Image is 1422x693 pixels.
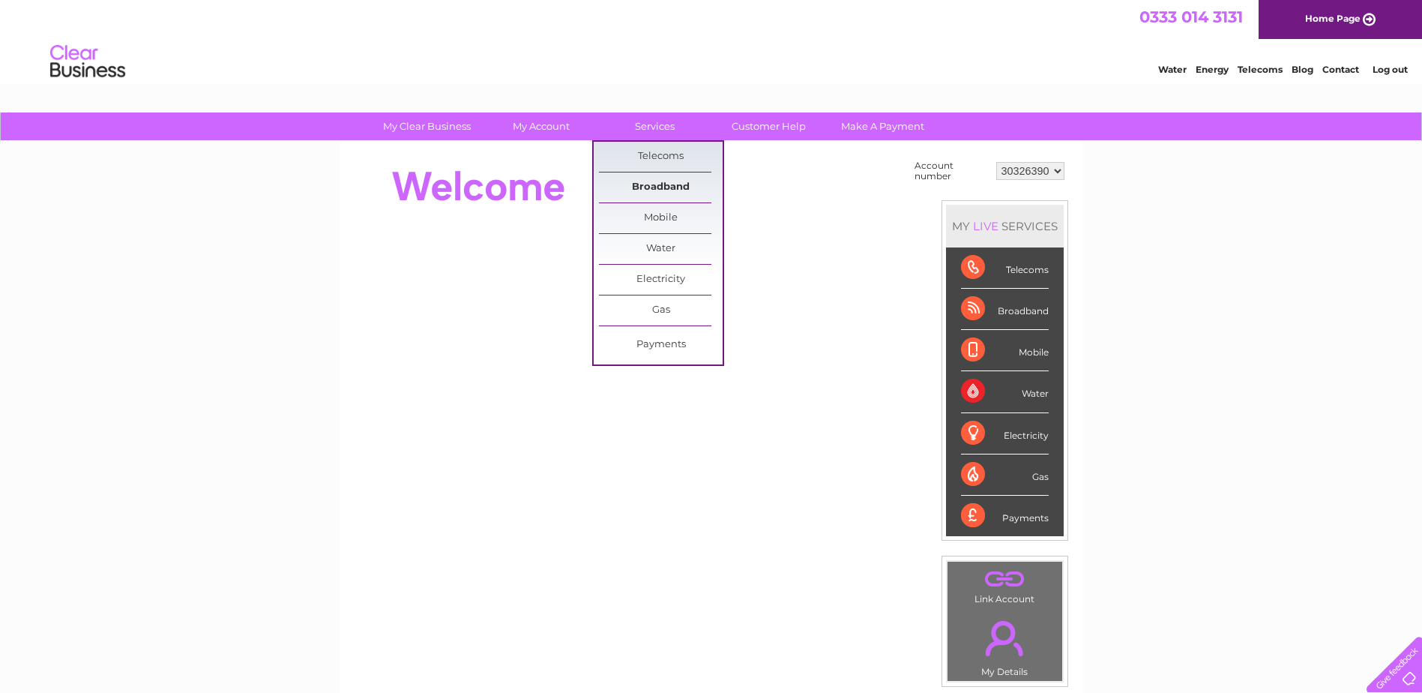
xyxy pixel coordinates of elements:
[821,112,945,140] a: Make A Payment
[599,172,723,202] a: Broadband
[961,371,1049,412] div: Water
[947,561,1063,608] td: Link Account
[1373,64,1408,75] a: Log out
[961,413,1049,454] div: Electricity
[599,295,723,325] a: Gas
[1139,7,1243,26] a: 0333 014 3131
[961,289,1049,330] div: Broadband
[599,142,723,172] a: Telecoms
[911,157,992,185] td: Account number
[593,112,717,140] a: Services
[599,234,723,264] a: Water
[970,219,1001,233] div: LIVE
[946,205,1064,247] div: MY SERVICES
[961,330,1049,371] div: Mobile
[1196,64,1229,75] a: Energy
[1292,64,1313,75] a: Blog
[1238,64,1283,75] a: Telecoms
[951,565,1058,592] a: .
[358,8,1066,73] div: Clear Business is a trading name of Verastar Limited (registered in [GEOGRAPHIC_DATA] No. 3667643...
[365,112,489,140] a: My Clear Business
[49,39,126,85] img: logo.png
[951,612,1058,664] a: .
[479,112,603,140] a: My Account
[599,265,723,295] a: Electricity
[1158,64,1187,75] a: Water
[707,112,831,140] a: Customer Help
[599,330,723,360] a: Payments
[1322,64,1359,75] a: Contact
[599,203,723,233] a: Mobile
[961,247,1049,289] div: Telecoms
[947,608,1063,682] td: My Details
[961,496,1049,536] div: Payments
[961,454,1049,496] div: Gas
